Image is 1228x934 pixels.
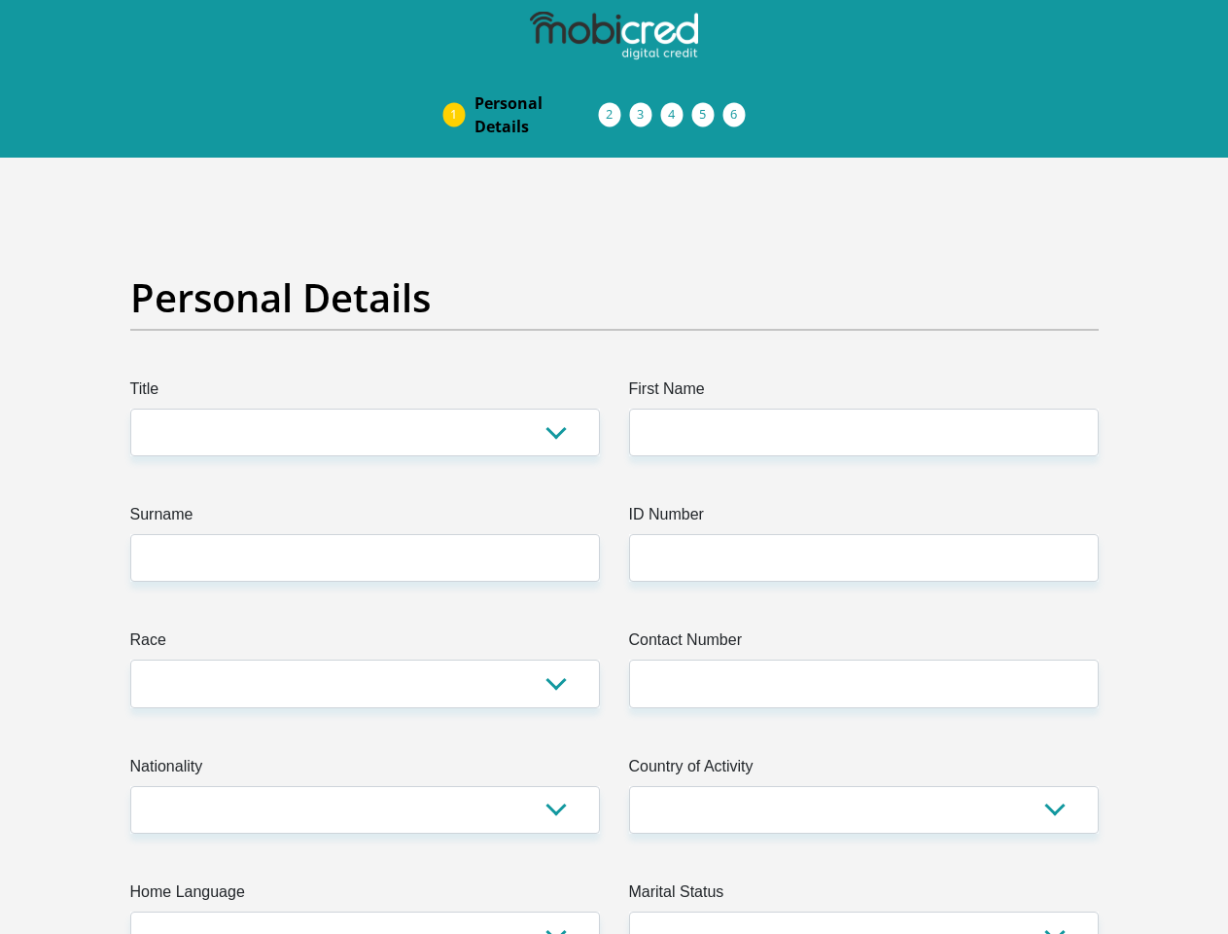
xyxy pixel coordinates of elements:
[530,12,697,60] img: mobicred logo
[130,377,600,409] label: Title
[629,880,1099,912] label: Marital Status
[459,84,614,146] a: PersonalDetails
[629,377,1099,409] label: First Name
[474,91,599,138] span: Personal Details
[130,880,600,912] label: Home Language
[130,274,1099,321] h2: Personal Details
[629,629,1099,660] label: Contact Number
[629,409,1099,456] input: First Name
[130,503,600,534] label: Surname
[629,755,1099,786] label: Country of Activity
[629,660,1099,707] input: Contact Number
[629,534,1099,582] input: ID Number
[629,503,1099,534] label: ID Number
[130,755,600,786] label: Nationality
[130,534,600,582] input: Surname
[130,629,600,660] label: Race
